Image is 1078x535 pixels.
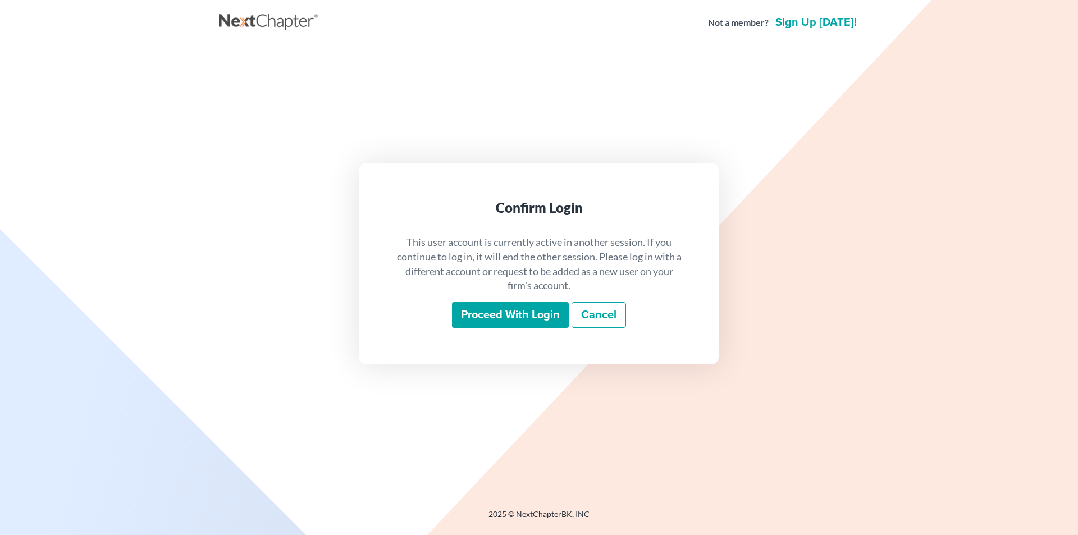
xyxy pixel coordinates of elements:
div: 2025 © NextChapterBK, INC [219,509,859,529]
input: Proceed with login [452,302,569,328]
a: Sign up [DATE]! [773,17,859,28]
a: Cancel [572,302,626,328]
p: This user account is currently active in another session. If you continue to log in, it will end ... [395,235,683,293]
strong: Not a member? [708,16,769,29]
div: Confirm Login [395,199,683,217]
